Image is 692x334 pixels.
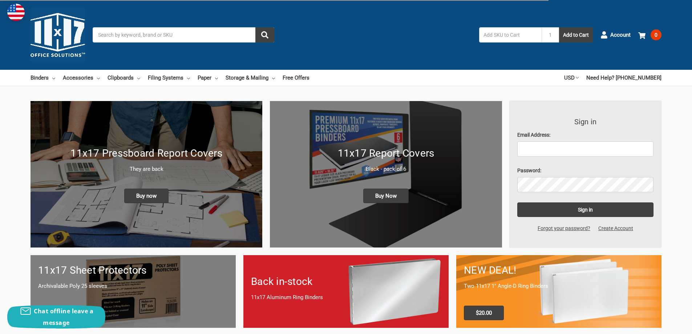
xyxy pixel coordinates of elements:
[63,70,100,86] a: Accessories
[278,146,494,161] h1: 11x17 Report Covers
[283,70,309,86] a: Free Offers
[564,70,579,86] a: USD
[610,31,631,39] span: Account
[198,70,218,86] a: Paper
[270,101,502,248] img: 11x17 Report Covers
[7,4,25,21] img: duty and tax information for United States
[517,116,654,127] h3: Sign in
[456,255,661,327] a: 11x17 Binder 2-pack only $20.00 NEW DEAL! Two 11x17 1" Angle-D Ring Binders $20.00
[651,29,661,40] span: 0
[108,70,140,86] a: Clipboards
[124,189,169,203] span: Buy now
[31,101,262,248] a: New 11x17 Pressboard Binders 11x17 Pressboard Report Covers They are back Buy now
[479,27,542,43] input: Add SKU to Cart
[638,25,661,44] a: 0
[38,165,255,173] p: They are back
[31,70,55,86] a: Binders
[594,225,637,232] a: Create Account
[517,202,654,217] input: Sign in
[534,225,594,232] a: Forgot your password?
[464,282,654,290] p: Two 11x17 1" Angle-D Ring Binders
[226,70,275,86] a: Storage & Mailing
[148,70,190,86] a: Filing Systems
[38,263,228,278] h1: 11x17 Sheet Protectors
[34,307,93,327] span: Chat offline leave a message
[270,101,502,248] a: 11x17 Report Covers 11x17 Report Covers Black - pack of 6 Buy Now
[600,25,631,44] a: Account
[93,27,274,43] input: Search by keyword, brand or SKU
[559,27,593,43] button: Add to Cart
[38,282,228,290] p: Archivalable Poly 25 sleeves
[243,255,449,327] a: Back in-stock 11x17 Aluminum Ring Binders
[31,8,85,62] img: 11x17.com
[31,101,262,248] img: New 11x17 Pressboard Binders
[38,146,255,161] h1: 11x17 Pressboard Report Covers
[363,189,409,203] span: Buy Now
[464,306,504,320] span: $20.00
[251,274,441,289] h1: Back in-stock
[517,131,654,139] label: Email Address:
[31,255,236,327] a: 11x17 sheet protectors 11x17 Sheet Protectors Archivalable Poly 25 sleeves Buy Now
[464,263,654,278] h1: NEW DEAL!
[278,165,494,173] p: Black - pack of 6
[517,167,654,174] label: Password:
[586,70,661,86] a: Need Help? [PHONE_NUMBER]
[251,293,441,302] p: 11x17 Aluminum Ring Binders
[7,305,105,329] button: Chat offline leave a message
